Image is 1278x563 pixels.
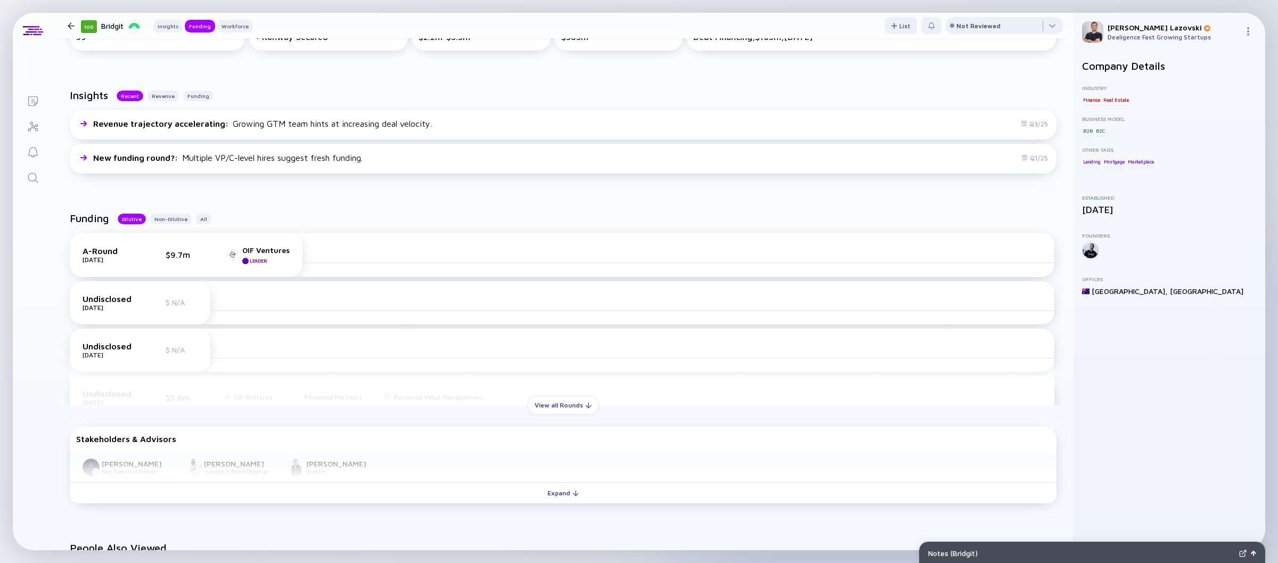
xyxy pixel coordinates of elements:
button: Non-Dilutive [150,214,192,224]
button: Funding [183,91,214,101]
div: Multiple VP/C-level hires suggest fresh funding. [93,153,363,162]
button: Recent [117,91,143,101]
span: New funding round? : [93,153,180,162]
a: Investor Map [13,113,53,138]
button: Insights [153,20,183,32]
h2: Funding [70,212,109,224]
div: Industry [1082,85,1257,91]
div: [GEOGRAPHIC_DATA] [1170,287,1243,296]
span: Revenue trajectory accelerating : [93,119,231,128]
h2: People Also Viewed [70,542,1056,554]
div: Marketplace [1127,156,1155,167]
h2: Insights [70,89,108,101]
div: [DATE] [1082,204,1257,215]
div: Founders [1082,232,1257,239]
div: Undisclosed [83,294,136,304]
button: Expand [70,482,1056,503]
div: Q3/25 [1021,120,1048,128]
div: B2C [1095,125,1106,136]
div: View all Rounds [528,397,598,413]
div: Real Estate [1102,94,1130,105]
div: Other Tags [1082,146,1257,153]
div: Insights [153,21,183,31]
button: List [884,17,917,34]
div: Undisclosed [83,341,136,351]
a: OIF VenturesLeader [227,246,290,264]
div: [PERSON_NAME] Lazovski [1108,23,1240,32]
div: [DATE] [83,256,136,264]
div: Lending [1082,156,1102,167]
div: [DATE] [83,304,136,312]
img: Open Notes [1251,551,1256,556]
button: Revenue [148,91,179,101]
div: Funding [185,21,215,31]
div: Mortgage [1103,156,1125,167]
div: B2B [1082,125,1093,136]
div: 100 [81,20,97,33]
button: View all Rounds [528,397,598,414]
a: Lists [13,87,53,113]
div: Bridgit [101,19,141,32]
div: Notes ( Bridgit ) [928,549,1235,558]
div: $9.7m [166,250,198,259]
button: Funding [185,20,215,32]
div: Stakeholders & Advisors [76,434,1050,444]
div: $ N/A [166,345,198,354]
div: Workforce [217,21,253,31]
img: Adam Profile Picture [1082,21,1103,43]
a: Search [13,164,53,190]
div: Leader [250,258,267,264]
div: Q1/25 [1021,154,1048,162]
div: Expand [541,485,585,501]
a: Reminders [13,138,53,164]
div: Offices [1082,276,1257,282]
div: List [884,18,917,34]
div: Not Reviewed [956,22,1001,30]
div: $ N/A [166,298,198,307]
div: OIF Ventures [242,246,290,255]
div: [DATE] [83,351,136,359]
div: Established [1082,194,1257,201]
div: Dealigence Fast Growing Startups [1108,33,1240,41]
button: Dilutive [118,214,146,224]
div: [GEOGRAPHIC_DATA] , [1092,287,1168,296]
div: Finance [1082,94,1101,105]
div: A-Round [83,246,136,256]
img: Expand Notes [1239,550,1247,557]
img: Menu [1244,27,1252,36]
h2: Company Details [1082,60,1257,72]
div: Business Model [1082,116,1257,122]
button: Workforce [217,20,253,32]
button: All [196,214,211,224]
div: Growing GTM team hints at increasing deal velocity. [93,119,432,128]
img: Australia Flag [1082,288,1089,295]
